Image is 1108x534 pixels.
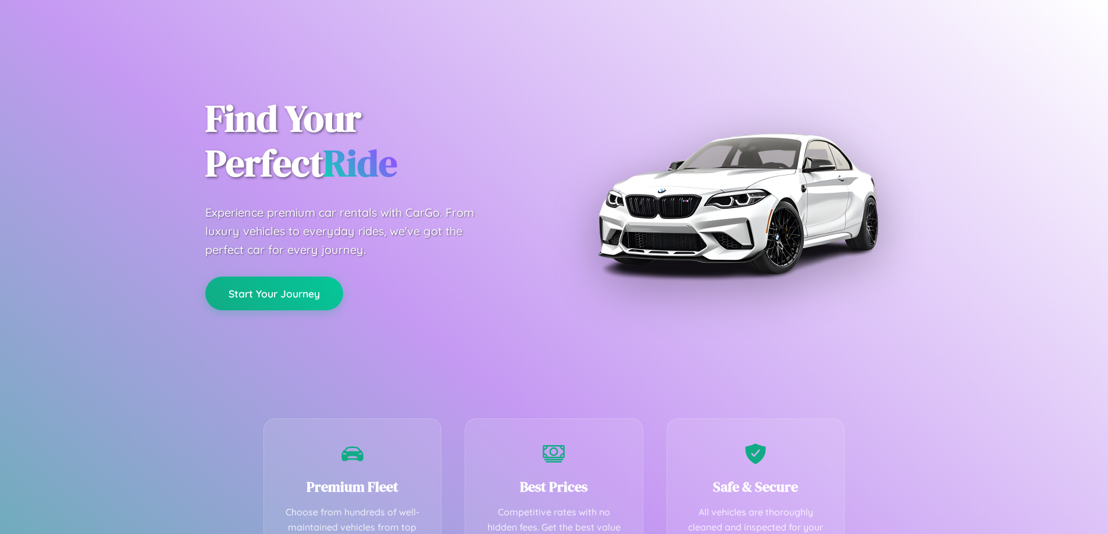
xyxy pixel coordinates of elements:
[483,477,625,496] h3: Best Prices
[205,203,496,259] p: Experience premium car rentals with CarGo. From luxury vehicles to everyday rides, we've got the ...
[205,96,537,186] h1: Find Your Perfect
[323,138,397,188] span: Ride
[282,477,424,496] h3: Premium Fleet
[205,277,343,310] button: Start Your Journey
[592,58,883,349] img: Premium BMW car rental vehicle
[685,477,827,496] h3: Safe & Secure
